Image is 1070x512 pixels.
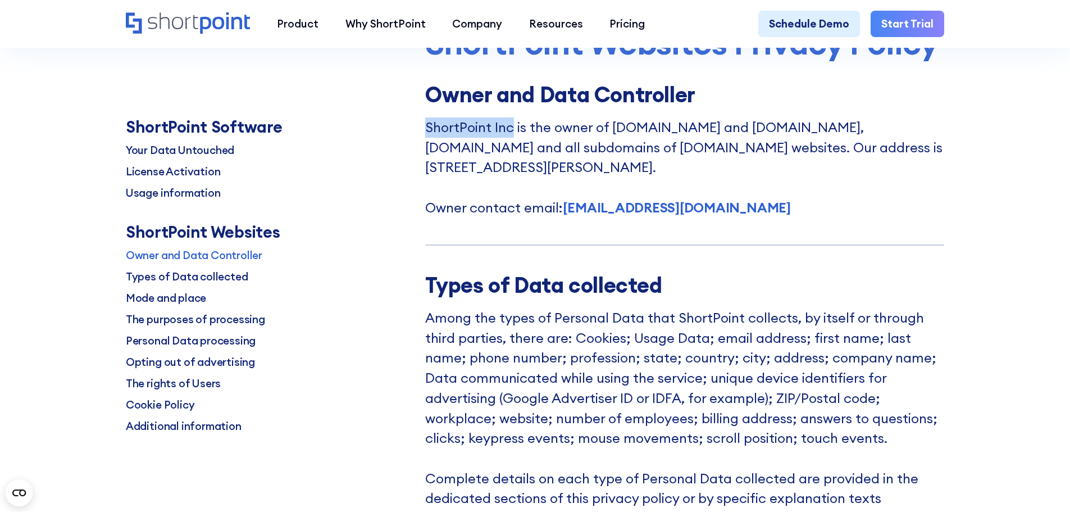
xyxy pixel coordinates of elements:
[263,11,332,38] a: Product
[126,247,262,264] p: Owner and Data Controller
[425,25,944,61] h2: ShortPoint Websites Privacy Policy
[126,185,221,201] p: Usage information
[126,223,280,242] div: ShortPoint Websites
[425,273,944,297] h3: Types of Data collected
[126,118,283,137] div: ShortPoint Software
[758,11,860,38] a: Schedule Demo
[529,16,583,32] div: Resources
[277,16,318,32] div: Product
[126,375,221,392] p: The rights of Users
[597,11,659,38] a: Pricing
[126,12,250,35] a: Home
[126,311,265,328] p: The purposes of processing
[452,16,502,32] div: Company
[609,16,645,32] div: Pricing
[126,397,195,413] p: Cookie Policy
[126,354,255,370] p: Opting out of advertising
[1014,458,1070,512] iframe: Chat Widget
[425,117,944,218] p: ShortPoint Inc is the owner of [DOMAIN_NAME] and [DOMAIN_NAME], [DOMAIN_NAME] and all subdomains ...
[126,290,206,306] p: Mode and place
[516,11,597,38] a: Resources
[126,164,221,180] p: License Activation
[871,11,944,38] a: Start Trial
[126,269,248,285] p: Types of Data collected
[425,82,944,107] h3: Owner and Data Controller
[126,142,234,158] p: Your Data Untouched
[6,479,33,506] button: Open CMP widget
[126,419,242,435] p: Additional information
[563,199,790,216] a: [EMAIL_ADDRESS][DOMAIN_NAME]
[345,16,426,32] div: Why ShortPoint
[332,11,439,38] a: Why ShortPoint
[126,333,256,349] p: Personal Data processing
[439,11,516,38] a: Company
